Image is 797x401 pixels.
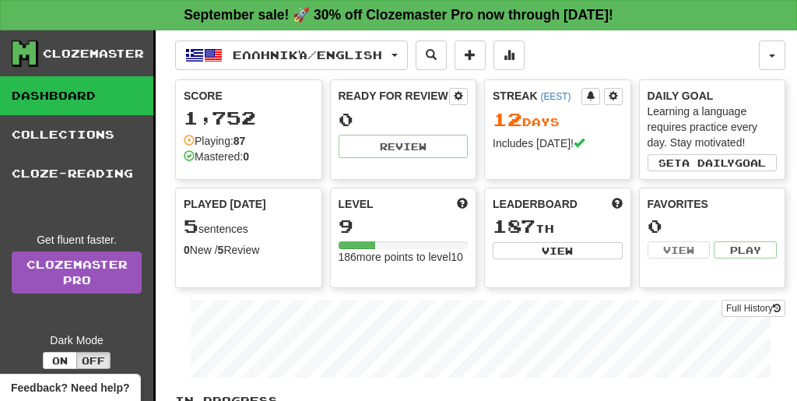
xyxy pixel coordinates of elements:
div: 186 more points to level 10 [339,249,469,265]
span: 12 [493,108,522,130]
button: Off [76,352,111,369]
div: Learning a language requires practice every day. Stay motivated! [648,104,778,150]
span: 187 [493,215,535,237]
button: Full History [722,300,785,317]
strong: 87 [233,135,246,147]
strong: September sale! 🚀 30% off Clozemaster Pro now through [DATE]! [184,7,613,23]
strong: 0 [184,244,190,256]
span: Ελληνικά / English [233,48,382,62]
div: Clozemaster [43,46,144,62]
button: On [43,352,77,369]
div: Ready for Review [339,88,450,104]
button: More stats [493,40,525,70]
span: 5 [184,215,198,237]
div: Day s [493,110,623,130]
div: Streak [493,88,581,104]
div: Score [184,88,314,104]
button: View [648,241,711,259]
button: Play [714,241,777,259]
span: a daily [682,157,735,168]
button: Add sentence to collection [455,40,486,70]
div: Dark Mode [12,332,142,348]
span: Open feedback widget [11,380,129,396]
div: 9 [339,216,469,236]
div: Includes [DATE]! [493,135,623,151]
button: Search sentences [416,40,447,70]
div: th [493,216,623,237]
button: Review [339,135,469,158]
div: 0 [339,110,469,129]
span: Score more points to level up [457,196,468,212]
a: ClozemasterPro [12,252,142,294]
button: View [493,242,623,259]
button: Ελληνικά/English [175,40,408,70]
span: Level [339,196,374,212]
div: Get fluent faster. [12,232,142,248]
strong: 0 [243,150,249,163]
span: Leaderboard [493,196,578,212]
a: (EEST) [540,91,571,102]
span: This week in points, UTC [612,196,623,212]
div: New / Review [184,242,314,258]
strong: 5 [218,244,224,256]
button: Seta dailygoal [648,154,778,171]
div: 0 [648,216,778,236]
div: Playing: [184,133,245,149]
div: Daily Goal [648,88,778,104]
div: Mastered: [184,149,249,164]
div: Favorites [648,196,778,212]
div: sentences [184,216,314,237]
div: 1,752 [184,108,314,128]
span: Played [DATE] [184,196,266,212]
